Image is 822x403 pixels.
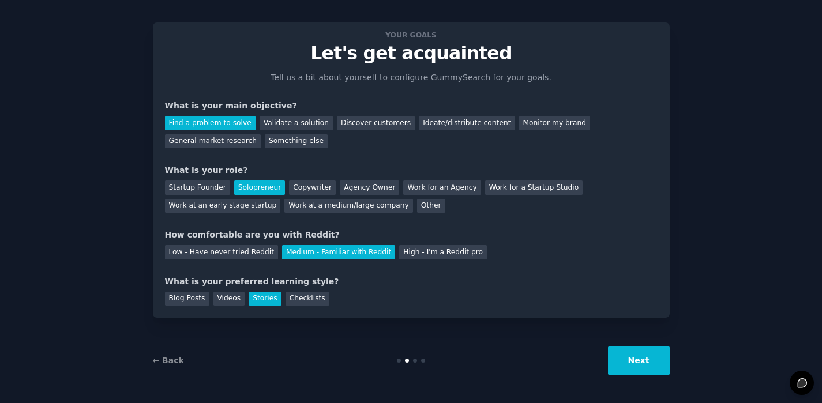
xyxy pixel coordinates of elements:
[519,116,590,130] div: Monitor my brand
[266,71,557,84] p: Tell us a bit about yourself to configure GummySearch for your goals.
[165,116,256,130] div: Find a problem to solve
[289,180,336,195] div: Copywriter
[419,116,515,130] div: Ideate/distribute content
[165,43,658,63] p: Let's get acquainted
[249,292,281,306] div: Stories
[153,356,184,365] a: ← Back
[165,180,230,195] div: Startup Founder
[384,29,439,41] span: Your goals
[165,276,658,288] div: What is your preferred learning style?
[213,292,245,306] div: Videos
[286,292,329,306] div: Checklists
[608,346,670,375] button: Next
[282,245,395,259] div: Medium - Familiar with Reddit
[399,245,487,259] div: High - I'm a Reddit pro
[165,229,658,241] div: How comfortable are you with Reddit?
[165,100,658,112] div: What is your main objective?
[165,134,261,149] div: General market research
[165,245,278,259] div: Low - Have never tried Reddit
[165,199,281,213] div: Work at an early stage startup
[165,292,209,306] div: Blog Posts
[260,116,333,130] div: Validate a solution
[265,134,328,149] div: Something else
[234,180,285,195] div: Solopreneur
[284,199,412,213] div: Work at a medium/large company
[340,180,399,195] div: Agency Owner
[485,180,583,195] div: Work for a Startup Studio
[403,180,481,195] div: Work for an Agency
[337,116,415,130] div: Discover customers
[165,164,658,176] div: What is your role?
[417,199,445,213] div: Other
